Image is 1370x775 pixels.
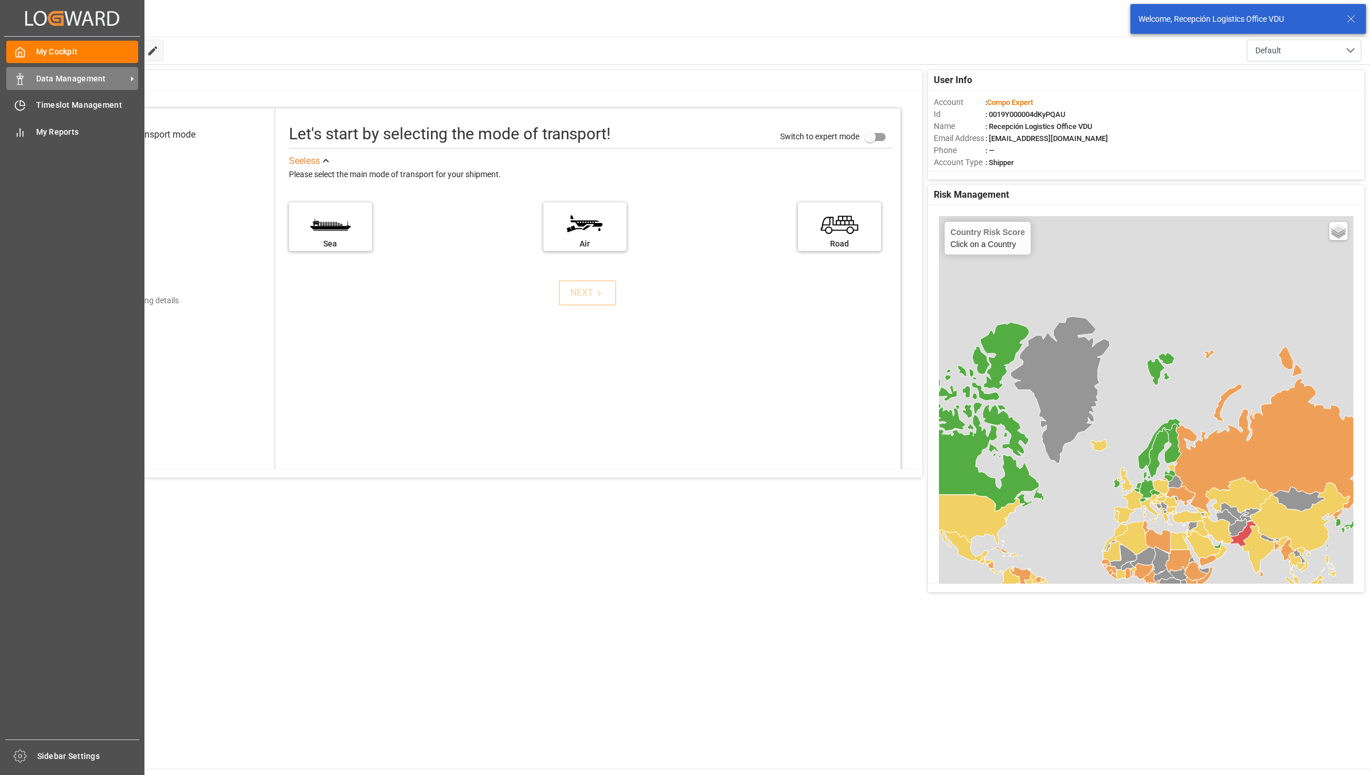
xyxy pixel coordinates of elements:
button: NEXT [559,280,616,306]
span: Account [934,96,985,108]
span: Id [934,108,985,120]
button: open menu [1247,40,1361,61]
a: My Reports [6,120,138,143]
span: : 0019Y000004dKyPQAU [985,110,1066,119]
span: Account Type [934,156,985,169]
span: Email Address [934,132,985,144]
span: User Info [934,73,972,87]
span: : Recepción Logistics Office VDU [985,122,1093,131]
span: My Reports [36,126,139,138]
div: NEXT [570,286,605,300]
span: : Shipper [985,158,1014,167]
a: Layers [1329,222,1348,240]
span: Sidebar Settings [37,750,140,762]
span: Compo Expert [987,98,1033,107]
div: Sea [295,238,366,250]
h4: Country Risk Score [950,228,1025,237]
div: Please select the main mode of transport for your shipment. [289,168,893,182]
span: Risk Management [934,188,1009,202]
div: Welcome, Recepción Logistics Office VDU [1138,13,1336,25]
span: Switch to expert mode [780,132,859,141]
a: Timeslot Management [6,94,138,116]
span: Name [934,120,985,132]
span: : [985,98,1033,107]
div: Road [804,238,875,250]
span: : [EMAIL_ADDRESS][DOMAIN_NAME] [985,134,1108,143]
span: : — [985,146,995,155]
div: Air [549,238,621,250]
span: Timeslot Management [36,99,139,111]
span: Data Management [36,73,127,85]
div: Select transport mode [107,128,195,142]
span: My Cockpit [36,46,139,58]
span: Phone [934,144,985,156]
div: Let's start by selecting the mode of transport! [289,122,610,146]
div: Click on a Country [950,228,1025,249]
a: My Cockpit [6,41,138,63]
span: Default [1255,45,1281,57]
div: See less [289,154,320,168]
